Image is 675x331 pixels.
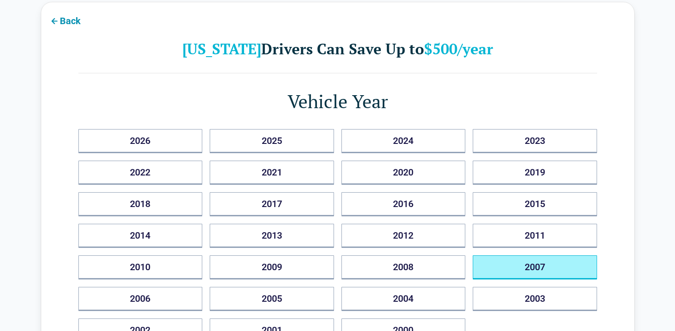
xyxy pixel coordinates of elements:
button: 2017 [210,192,334,216]
button: 2009 [210,255,334,279]
button: 2026 [78,129,203,153]
button: 2014 [78,224,203,248]
button: 2006 [78,287,203,311]
button: 2019 [473,161,597,185]
button: 2016 [341,192,466,216]
button: 2011 [473,224,597,248]
button: 2025 [210,129,334,153]
button: 2012 [341,224,466,248]
button: 2008 [341,255,466,279]
button: Back [41,10,88,31]
button: 2013 [210,224,334,248]
button: 2018 [78,192,203,216]
button: 2023 [473,129,597,153]
h1: Vehicle Year [78,88,597,114]
button: 2007 [473,255,597,279]
b: $500/year [424,39,493,58]
h2: Drivers Can Save Up to [78,39,597,58]
b: [US_STATE] [182,39,261,58]
button: 2021 [210,161,334,185]
button: 2022 [78,161,203,185]
button: 2015 [473,192,597,216]
button: 2003 [473,287,597,311]
button: 2024 [341,129,466,153]
button: 2004 [341,287,466,311]
button: 2010 [78,255,203,279]
button: 2020 [341,161,466,185]
button: 2005 [210,287,334,311]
